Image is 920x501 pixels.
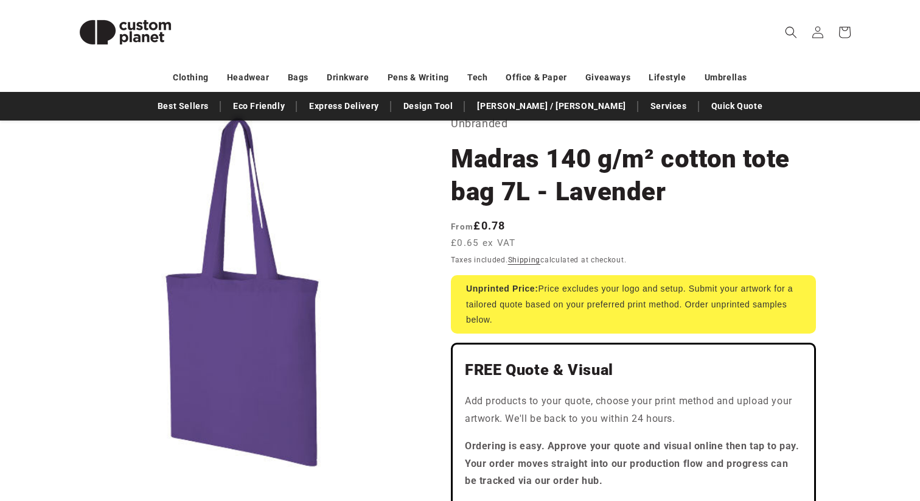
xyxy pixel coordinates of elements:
a: Office & Paper [506,67,566,88]
div: Taxes included. calculated at checkout. [451,254,816,266]
iframe: Chat Widget [711,370,920,501]
a: Best Sellers [152,96,215,117]
p: Unbranded [451,114,816,133]
strong: Unprinted Price: [466,284,538,293]
a: [PERSON_NAME] / [PERSON_NAME] [471,96,632,117]
a: Services [644,96,693,117]
media-gallery: Gallery Viewer [64,114,420,470]
h1: Madras 140 g/m² cotton tote bag 7L - Lavender [451,142,816,208]
a: Bags [288,67,308,88]
a: Tech [467,67,487,88]
a: Giveaways [585,67,630,88]
div: Price excludes your logo and setup. Submit your artwork for a tailored quote based on your prefer... [451,275,816,334]
a: Lifestyle [649,67,686,88]
a: Eco Friendly [227,96,291,117]
span: £0.65 ex VAT [451,236,516,250]
a: Design Tool [397,96,459,117]
strong: Ordering is easy. Approve your quote and visual online then tap to pay. Your order moves straight... [465,440,800,487]
p: Add products to your quote, choose your print method and upload your artwork. We'll be back to yo... [465,393,802,428]
h2: FREE Quote & Visual [465,360,802,380]
summary: Search [778,19,804,46]
a: Pens & Writing [388,67,449,88]
a: Quick Quote [705,96,769,117]
img: Custom Planet [64,5,186,60]
a: Shipping [508,256,541,264]
a: Clothing [173,67,209,88]
strong: £0.78 [451,219,506,232]
a: Headwear [227,67,270,88]
a: Umbrellas [705,67,747,88]
span: From [451,222,473,231]
a: Express Delivery [303,96,385,117]
a: Drinkware [327,67,369,88]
